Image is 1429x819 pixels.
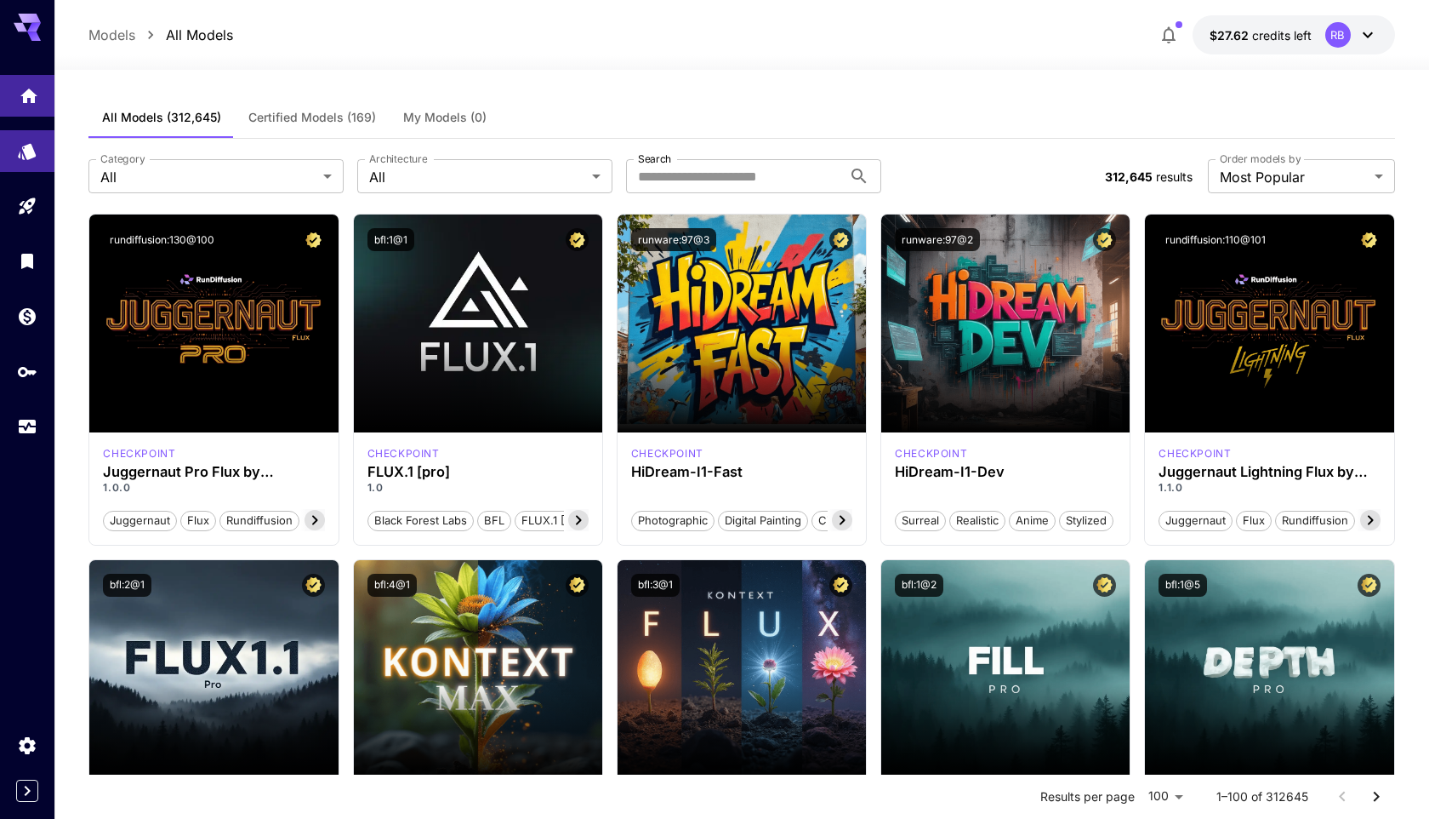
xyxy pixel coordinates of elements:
[1275,509,1355,531] button: rundiffusion
[1159,446,1231,461] p: checkpoint
[1193,15,1395,54] button: $27.61534RB
[1159,464,1380,480] h3: Juggernaut Lightning Flux by RunDiffusion
[367,574,417,597] button: bfl:4@1
[103,464,324,480] h3: Juggernaut Pro Flux by RunDiffusion
[478,513,510,530] span: BFL
[1159,446,1231,461] div: FLUX.1 D
[631,464,852,480] h3: HiDream-I1-Fast
[1010,513,1055,530] span: Anime
[367,480,589,495] p: 1.0
[1216,788,1308,805] p: 1–100 of 312645
[403,110,487,125] span: My Models (0)
[103,509,177,531] button: juggernaut
[369,152,427,166] label: Architecture
[515,509,594,531] button: FLUX.1 [pro]
[631,509,714,531] button: Photographic
[1156,169,1193,184] span: results
[631,574,680,597] button: bfl:3@1
[829,228,852,251] button: Certified Model – Vetted for best performance and includes a commercial license.
[1210,28,1252,43] span: $27.62
[1159,509,1233,531] button: juggernaut
[368,513,473,530] span: Black Forest Labs
[88,25,135,45] a: Models
[17,361,37,382] div: API Keys
[1159,574,1207,597] button: bfl:1@5
[1325,22,1351,48] div: RB
[631,446,703,461] div: HiDream Fast
[302,228,325,251] button: Certified Model – Vetted for best performance and includes a commercial license.
[515,513,593,530] span: FLUX.1 [pro]
[367,446,440,461] div: fluxpro
[718,509,808,531] button: Digital Painting
[180,509,216,531] button: flux
[566,574,589,597] button: Certified Model – Vetted for best performance and includes a commercial license.
[17,196,37,217] div: Playground
[566,228,589,251] button: Certified Model – Vetted for best performance and includes a commercial license.
[103,446,175,461] div: FLUX.1 D
[1276,513,1354,530] span: rundiffusion
[1358,228,1381,251] button: Certified Model – Vetted for best performance and includes a commercial license.
[1220,167,1368,187] span: Most Popular
[896,513,945,530] span: Surreal
[1159,480,1380,495] p: 1.1.0
[19,80,39,101] div: Home
[103,574,151,597] button: bfl:2@1
[1159,228,1272,251] button: rundiffusion:110@101
[302,574,325,597] button: Certified Model – Vetted for best performance and includes a commercial license.
[166,25,233,45] a: All Models
[1093,228,1116,251] button: Certified Model – Vetted for best performance and includes a commercial license.
[367,509,474,531] button: Black Forest Labs
[1220,152,1301,166] label: Order models by
[812,513,876,530] span: Cinematic
[17,135,37,157] div: Models
[1252,28,1312,43] span: credits left
[895,446,967,461] p: checkpoint
[477,509,511,531] button: BFL
[103,228,221,251] button: rundiffusion:130@100
[1159,513,1232,530] span: juggernaut
[1359,780,1393,814] button: Go to next page
[895,464,1116,480] h3: HiDream-I1-Dev
[367,228,414,251] button: bfl:1@1
[1358,574,1381,597] button: Certified Model – Vetted for best performance and includes a commercial license.
[829,574,852,597] button: Certified Model – Vetted for best performance and includes a commercial license.
[638,152,671,166] label: Search
[895,228,980,251] button: runware:97@2
[1093,574,1116,597] button: Certified Model – Vetted for best performance and includes a commercial license.
[104,513,176,530] span: juggernaut
[811,509,877,531] button: Cinematic
[895,574,943,597] button: bfl:1@2
[950,513,1005,530] span: Realistic
[369,167,585,187] span: All
[219,509,299,531] button: rundiffusion
[100,167,316,187] span: All
[17,250,37,272] div: Library
[17,735,37,756] div: Settings
[88,25,233,45] nav: breadcrumb
[895,446,967,461] div: HiDream Dev
[1236,509,1272,531] button: flux
[220,513,299,530] span: rundiffusion
[1040,788,1135,805] p: Results per page
[16,780,38,802] button: Expand sidebar
[895,509,946,531] button: Surreal
[103,480,324,495] p: 1.0.0
[248,110,376,125] span: Certified Models (169)
[1105,169,1153,184] span: 312,645
[1009,509,1056,531] button: Anime
[181,513,215,530] span: flux
[367,464,589,480] h3: FLUX.1 [pro]
[102,110,221,125] span: All Models (312,645)
[949,509,1005,531] button: Realistic
[631,228,716,251] button: runware:97@3
[17,306,37,327] div: Wallet
[100,152,145,166] label: Category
